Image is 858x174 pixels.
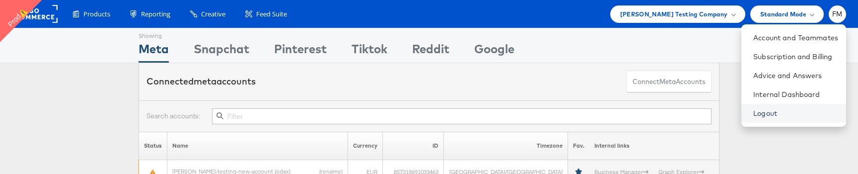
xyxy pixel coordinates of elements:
[201,9,225,19] span: Creative
[212,108,712,124] input: Filter
[352,40,387,63] div: Tiktok
[753,52,838,62] a: Subscription and Billing
[620,9,728,19] span: [PERSON_NAME] Testing Company
[444,132,568,160] th: Timezone
[832,11,843,17] span: FM
[348,132,383,160] th: Currency
[194,76,216,87] span: meta
[83,9,110,19] span: Products
[141,9,170,19] span: Reporting
[753,89,838,99] a: Internal Dashboard
[626,71,712,93] button: ConnectmetaAccounts
[753,71,838,81] a: Advice and Answers
[139,28,169,40] div: Showing
[274,40,327,63] div: Pinterest
[412,40,449,63] div: Reddit
[194,40,249,63] div: Snapchat
[146,75,256,88] div: Connected accounts
[760,9,806,19] span: Standard Mode
[753,33,838,43] a: Account and Teammates
[474,40,514,63] div: Google
[256,9,287,19] span: Feed Suite
[659,77,676,87] span: meta
[139,40,169,63] div: Meta
[167,132,348,160] th: Name
[753,108,838,118] a: Logout
[139,132,167,160] th: Status
[383,132,444,160] th: ID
